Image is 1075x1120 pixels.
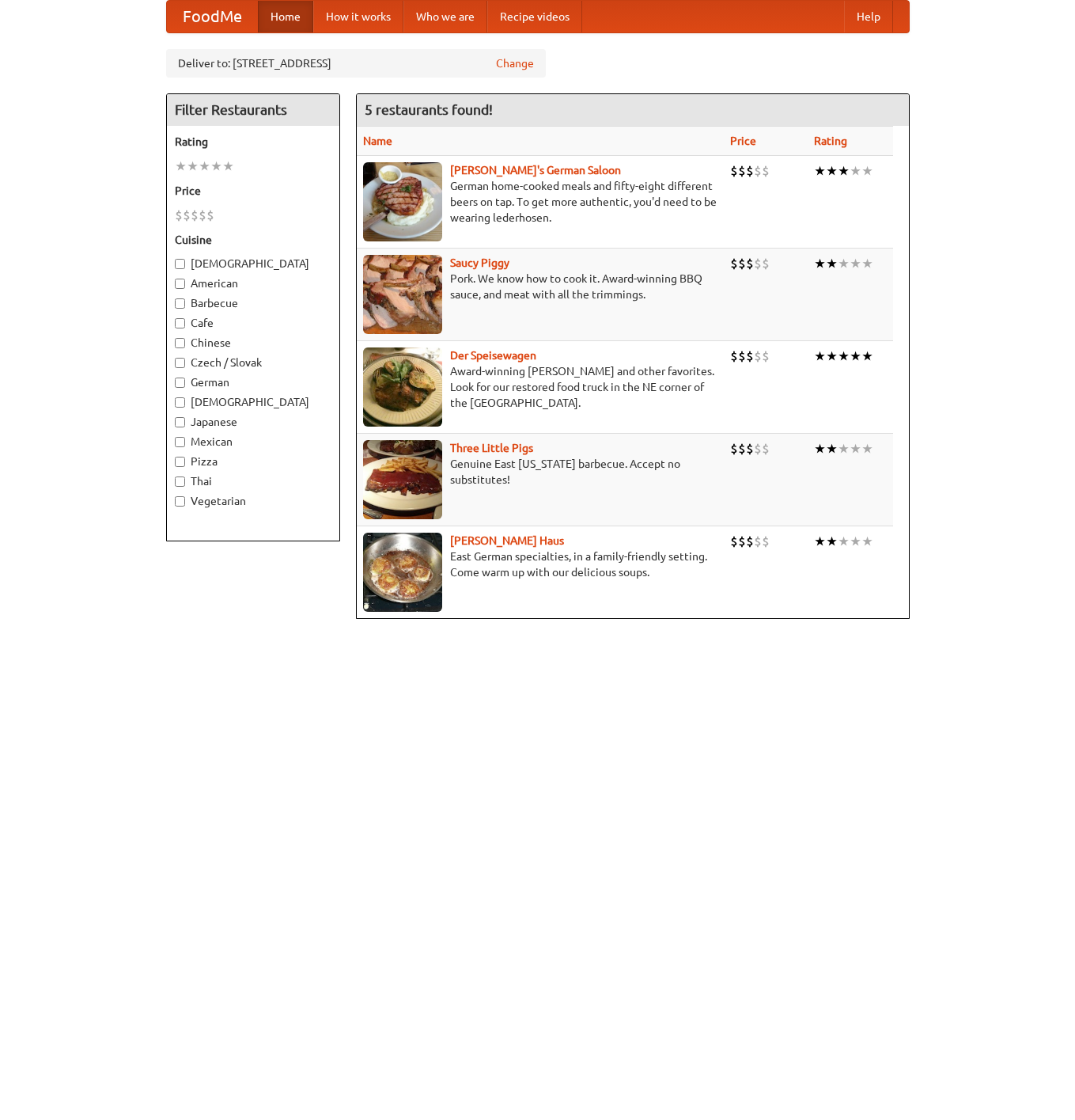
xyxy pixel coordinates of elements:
[838,255,850,272] li: ★
[746,162,754,180] li: $
[199,207,206,224] li: $
[746,533,754,550] li: $
[850,255,861,272] li: ★
[175,232,331,248] h5: Cuisine
[363,549,717,580] p: East German specialties, in a family-friendly setting. Come warm up with our delicious soups.
[175,256,331,271] label: [DEMOGRAPHIC_DATA]
[762,533,770,550] li: $
[850,162,861,180] li: ★
[365,102,493,117] ng-pluralize: 5 restaurants found!
[175,275,331,291] label: American
[861,440,873,457] li: ★
[363,255,442,334] img: saucy.jpg
[826,162,838,180] li: ★
[363,440,442,519] img: littlepigs.jpg
[850,347,861,365] li: ★
[450,534,564,547] a: [PERSON_NAME] Haus
[175,454,331,469] label: Pizza
[861,533,873,550] li: ★
[814,255,826,272] li: ★
[762,440,770,457] li: $
[175,414,331,430] label: Japanese
[175,183,331,199] h5: Price
[363,347,442,427] img: speisewagen.jpg
[450,442,533,454] a: Three Little Pigs
[166,49,546,78] div: Deliver to: [STREET_ADDRESS]
[746,347,754,365] li: $
[175,496,185,507] input: Vegetarian
[838,440,850,457] li: ★
[210,158,222,175] li: ★
[183,207,191,224] li: $
[762,347,770,365] li: $
[363,363,717,411] p: Award-winning [PERSON_NAME] and other favorites. Look for our restored food truck in the NE corne...
[175,295,331,311] label: Barbecue
[403,1,487,32] a: Who we are
[175,259,185,269] input: [DEMOGRAPHIC_DATA]
[814,347,826,365] li: ★
[175,476,185,487] input: Thai
[175,457,185,467] input: Pizza
[363,178,717,226] p: German home-cooked meals and fifty-eight different beers on tap. To get more authentic, you'd nee...
[814,135,847,147] a: Rating
[222,158,234,175] li: ★
[175,207,183,224] li: $
[838,347,850,365] li: ★
[861,347,873,365] li: ★
[363,162,442,241] img: esthers.jpg
[450,164,621,177] b: [PERSON_NAME]'s German Saloon
[175,473,331,489] label: Thai
[754,255,762,272] li: $
[175,417,185,427] input: Japanese
[730,255,738,272] li: $
[826,440,838,457] li: ★
[175,338,185,348] input: Chinese
[762,162,770,180] li: $
[175,279,185,289] input: American
[754,347,762,365] li: $
[258,1,313,32] a: Home
[191,207,199,224] li: $
[175,134,331,150] h5: Rating
[861,162,873,180] li: ★
[754,440,762,457] li: $
[738,347,746,365] li: $
[730,162,738,180] li: $
[738,440,746,457] li: $
[175,158,187,175] li: ★
[814,533,826,550] li: ★
[487,1,582,32] a: Recipe videos
[496,55,534,71] a: Change
[175,378,185,388] input: German
[175,335,331,351] label: Chinese
[826,255,838,272] li: ★
[363,135,392,147] a: Name
[730,440,738,457] li: $
[844,1,893,32] a: Help
[175,434,331,450] label: Mexican
[175,394,331,410] label: [DEMOGRAPHIC_DATA]
[450,256,509,269] a: Saucy Piggy
[754,533,762,550] li: $
[746,440,754,457] li: $
[175,315,331,331] label: Cafe
[850,440,861,457] li: ★
[838,533,850,550] li: ★
[738,255,746,272] li: $
[313,1,403,32] a: How it works
[206,207,214,224] li: $
[175,397,185,408] input: [DEMOGRAPHIC_DATA]
[730,533,738,550] li: $
[754,162,762,180] li: $
[175,358,185,368] input: Czech / Slovak
[738,162,746,180] li: $
[850,533,861,550] li: ★
[363,271,717,302] p: Pork. We know how to cook it. Award-winning BBQ sauce, and meat with all the trimmings.
[738,533,746,550] li: $
[826,347,838,365] li: ★
[450,349,536,362] a: Der Speisewagen
[838,162,850,180] li: ★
